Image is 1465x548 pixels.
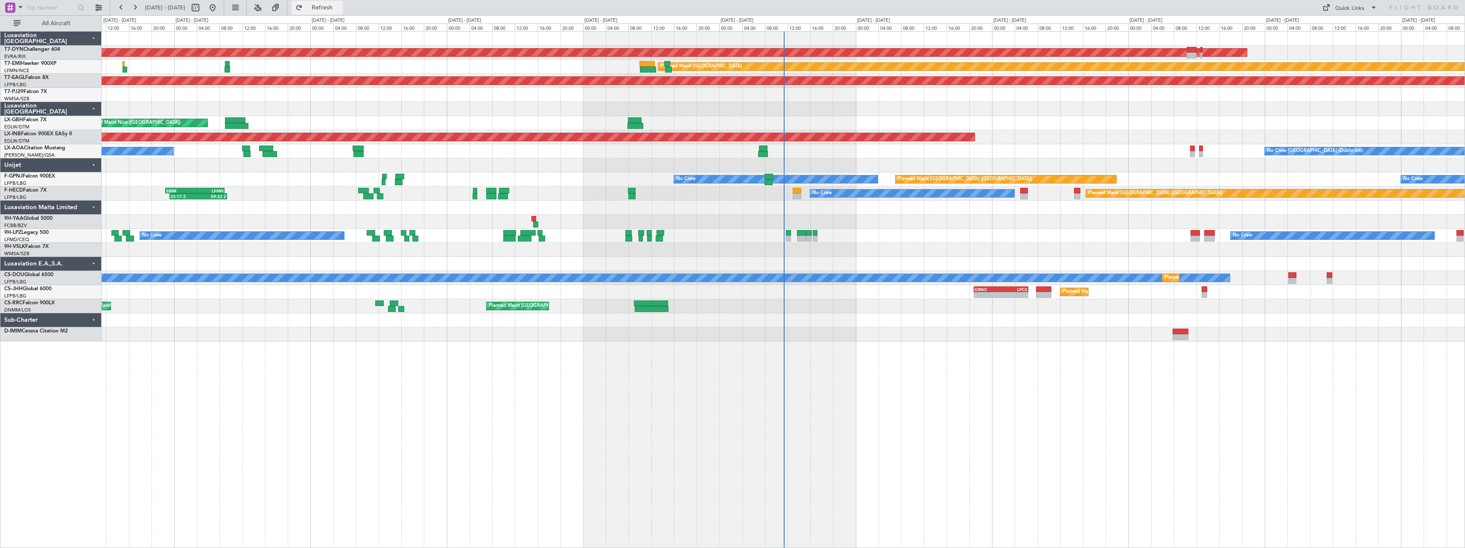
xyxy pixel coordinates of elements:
span: F-HECD [4,188,23,193]
div: 04:00 [1151,23,1174,31]
a: F-HECDFalcon 7X [4,188,47,193]
div: 12:00 [788,23,810,31]
span: 9H-YAA [4,216,23,221]
div: 00:00 [1265,23,1287,31]
div: - [1001,292,1027,297]
div: 04:00 [333,23,356,31]
div: 00:00 [583,23,606,31]
div: 08:00 [1038,23,1060,31]
div: 00:00 [1128,23,1151,31]
a: 9H-VSLKFalcon 7X [4,244,49,249]
a: F-GPNJFalcon 900EX [4,174,55,179]
a: WMSA/SZB [4,251,29,257]
div: 04:00 [1287,23,1310,31]
div: 04:00 [197,23,219,31]
div: 00:00 [174,23,197,31]
div: [DATE] - [DATE] [1402,17,1435,24]
div: 08:00 [356,23,379,31]
div: 16:00 [947,23,969,31]
a: LFMD/CEQ [4,236,29,243]
a: T7-EAGLFalcon 8X [4,75,49,80]
div: 12:00 [106,23,128,31]
a: CS-RRCFalcon 900LX [4,300,55,306]
div: 12:00 [515,23,537,31]
div: [DATE] - [DATE] [175,17,208,24]
span: D-IMIM [4,329,22,334]
div: [DATE] - [DATE] [1129,17,1162,24]
div: 16:00 [674,23,697,31]
span: F-GPNJ [4,174,23,179]
button: Quick Links [1318,1,1381,15]
div: Planned Maint [GEOGRAPHIC_DATA] [660,60,742,73]
button: All Aircraft [9,17,93,30]
div: 04:00 [606,23,628,31]
div: 00:00 [992,23,1015,31]
div: 20:00 [1242,23,1265,31]
a: T7-PJ29Falcon 7X [4,89,47,94]
span: All Aircraft [22,20,90,26]
div: 00:00 [1401,23,1424,31]
span: CS-RRC [4,300,23,306]
div: No Crew [676,173,696,186]
div: Planned Maint [GEOGRAPHIC_DATA] ([GEOGRAPHIC_DATA]) [898,173,1032,186]
div: 16:00 [810,23,833,31]
div: 04:00 [470,23,492,31]
div: 16:00 [1219,23,1242,31]
div: 23:17 Z [170,194,198,199]
span: 9H-LPZ [4,230,21,235]
div: [DATE] - [DATE] [312,17,344,24]
div: 20:00 [697,23,719,31]
span: Refresh [304,5,340,11]
div: 12:00 [1060,23,1083,31]
div: 08:00 [628,23,651,31]
a: LX-GBHFalcon 7X [4,117,47,122]
div: 12:00 [379,23,401,31]
div: LPCS [1001,287,1027,292]
div: 00:00 [719,23,742,31]
div: 08:00 [901,23,924,31]
div: Quick Links [1335,4,1364,13]
div: 16:00 [401,23,424,31]
a: LFPB/LBG [4,194,26,201]
div: - [975,292,1001,297]
a: LFPB/LBG [4,293,26,299]
span: LX-AOA [4,146,24,151]
div: 20:00 [833,23,855,31]
div: 16:00 [538,23,560,31]
div: 20:00 [1378,23,1401,31]
div: 00:00 [856,23,878,31]
div: 08:00 [765,23,788,31]
div: 09:22 Z [198,194,226,199]
div: 16:00 [265,23,288,31]
span: T7-DYN [4,47,23,52]
div: Planned Maint [GEOGRAPHIC_DATA] ([GEOGRAPHIC_DATA]) [1164,271,1299,284]
div: 12:00 [924,23,946,31]
a: EVRA/RIX [4,53,26,60]
a: 9H-LPZLegacy 500 [4,230,49,235]
a: 9H-YAAGlobal 5000 [4,216,53,221]
div: 04:00 [878,23,901,31]
div: [DATE] - [DATE] [584,17,617,24]
div: 12:00 [651,23,674,31]
div: 04:00 [1424,23,1446,31]
div: 00:00 [310,23,333,31]
div: 04:00 [742,23,765,31]
button: Refresh [292,1,343,15]
div: 20:00 [1106,23,1128,31]
a: LFPB/LBG [4,82,26,88]
div: KRNO [975,287,1001,292]
div: SBBR [166,188,195,193]
div: No Crew [142,229,162,242]
div: No Crew [1233,229,1252,242]
a: T7-EMIHawker 900XP [4,61,56,66]
a: T7-DYNChallenger 604 [4,47,60,52]
div: [DATE] - [DATE] [721,17,753,24]
a: EDLW/DTM [4,124,29,130]
a: LX-AOACitation Mustang [4,146,65,151]
div: 08:00 [1174,23,1197,31]
a: WMSA/SZB [4,96,29,102]
div: 12:00 [1333,23,1355,31]
div: 20:00 [152,23,174,31]
div: Planned Maint [GEOGRAPHIC_DATA] ([GEOGRAPHIC_DATA]) [1088,187,1223,200]
div: 12:00 [242,23,265,31]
